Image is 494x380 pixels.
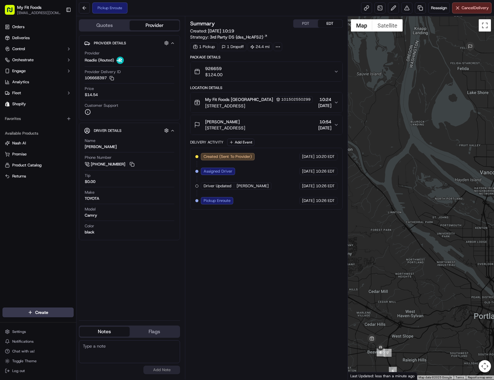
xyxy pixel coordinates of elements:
[205,125,245,131] span: [STREET_ADDRESS]
[351,19,372,32] button: Show street map
[17,10,61,15] button: [EMAIL_ADDRESS][DOMAIN_NAME]
[219,43,246,51] div: 1 Dropoff
[85,223,94,229] span: Color
[2,129,74,138] div: Available Products
[28,64,84,69] div: We're available if you need us!
[12,90,21,96] span: Fleet
[431,5,447,11] span: Reassign
[12,79,29,85] span: Analytics
[6,24,111,34] p: Welcome 👋
[58,136,98,143] span: API Documentation
[19,95,65,99] span: Wisdom [PERSON_NAME]
[316,169,335,174] span: 10:26 EDT
[377,348,385,356] div: 8
[316,183,335,189] span: 10:26 EDT
[204,183,231,189] span: Driver Updated
[205,103,313,109] span: [STREET_ADDRESS]
[2,66,74,76] button: Engage
[2,347,74,356] button: Chat with us!
[12,162,42,168] span: Product Catalog
[116,57,124,64] img: roadie-logo-v2.jpg
[12,368,25,373] span: Log out
[85,196,99,201] div: TOYOTA
[4,134,49,145] a: 📗Knowledge Base
[49,134,101,145] a: 💻API Documentation
[2,88,74,98] button: Fleet
[190,62,342,81] button: 926659$124.00
[418,376,452,379] span: Map data ©2025 Google
[12,68,26,74] span: Engage
[452,2,492,13] button: CancelDelivery
[302,198,315,203] span: [DATE]
[302,154,315,159] span: [DATE]
[348,372,417,380] div: Last Updated: less than a minute ago
[302,183,315,189] span: [DATE]
[293,20,318,28] button: PDT
[204,198,230,203] span: Pickup Enroute
[318,125,331,131] span: [DATE]
[35,309,48,315] span: Create
[2,44,74,54] button: Control
[210,34,268,40] a: 3rd Party DS (dss_HcAFS2)
[6,6,18,18] img: Nash
[85,144,117,150] div: [PERSON_NAME]
[85,173,90,178] span: Tip
[190,28,234,34] span: Created:
[2,367,74,375] button: Log out
[190,55,343,60] div: Package Details
[85,75,114,81] button: 106668397
[2,2,63,17] button: My Fit Foods[EMAIL_ADDRESS][DOMAIN_NAME]
[70,95,82,99] span: [DATE]
[2,160,74,170] button: Product Catalog
[316,198,335,203] span: 10:26 EDT
[2,33,74,43] a: Deliveries
[94,41,126,46] span: Provider Details
[455,376,464,379] a: Terms (opens in new tab)
[130,20,180,30] button: Provider
[227,139,254,146] button: Add Event
[85,213,97,218] div: Camry
[12,339,34,344] span: Notifications
[190,115,342,135] button: [PERSON_NAME][STREET_ADDRESS]10:54[DATE]
[66,95,68,99] span: •
[479,360,491,372] button: Map camera controls
[2,327,74,336] button: Settings
[85,58,114,63] span: Roadie (Routed)
[468,376,492,379] a: Report a map error
[2,99,74,109] a: Shopify
[349,372,370,380] img: Google
[43,151,74,156] a: Powered byPylon
[52,137,57,142] div: 💻
[130,327,180,337] button: Flags
[17,4,42,10] span: My Fit Foods
[84,38,175,48] button: Provider Details
[389,367,397,375] div: 6
[204,169,232,174] span: Assigned Driver
[205,96,273,102] span: My Fit Foods [GEOGRAPHIC_DATA]
[85,50,100,56] span: Provider
[190,140,223,145] div: Delivery Activity
[318,96,331,102] span: 10:24
[2,114,74,124] div: Favorites
[94,128,121,133] span: Driver Details
[12,136,47,143] span: Knowledge Base
[6,89,16,101] img: Wisdom Oko
[349,372,370,380] a: Open this area in Google Maps (opens a new window)
[85,155,112,160] span: Phone Number
[85,179,95,184] div: $0.00
[12,151,27,157] span: Promise
[2,357,74,365] button: Toggle Theme
[237,183,269,189] span: [PERSON_NAME]
[190,85,343,90] div: Location Details
[428,2,450,13] button: Reassign
[281,97,311,102] span: 101502550299
[6,58,17,69] img: 1736555255976-a54dd68f-1ca7-489b-9aae-adbdc363a1c4
[85,138,95,143] span: Name
[2,77,74,87] a: Analytics
[2,149,74,159] button: Promise
[190,43,218,51] div: 1 Pickup
[5,102,10,106] img: Shopify logo
[2,55,74,65] button: Orchestrate
[104,60,111,67] button: Start new chat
